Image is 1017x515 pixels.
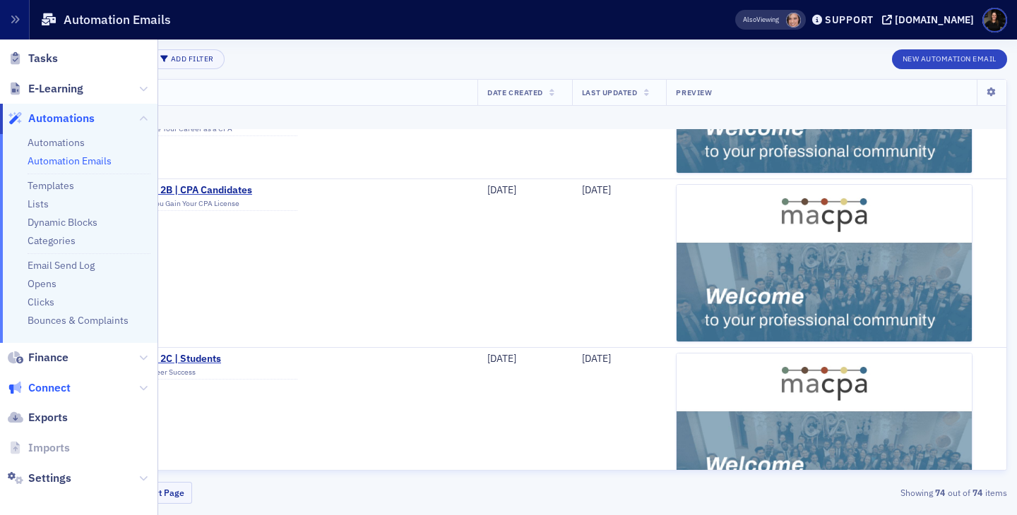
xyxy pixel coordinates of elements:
div: Your Guide to MACPA: Accelerate Your Career as a CPA [20,124,297,137]
a: New Automation Email [892,51,1008,64]
span: Viewing [743,15,779,25]
a: Exports [8,410,68,425]
div: [DOMAIN_NAME] [895,13,974,26]
span: Finance [28,350,69,365]
span: Preview [676,87,712,97]
span: [DATE] [487,352,516,365]
a: Automations [28,136,85,149]
div: Also [743,15,756,24]
div: Your Guide to MACPA: Helping You Gain Your CPA License [20,199,297,212]
div: Your Guide to MACPA & CPA Career Success [20,368,297,380]
button: New Automation Email [892,49,1008,69]
span: [DATE] [582,352,611,365]
a: Tasks [8,51,58,66]
a: Settings [8,471,71,486]
span: E-Learning [28,81,83,97]
span: [DATE] [487,183,516,196]
a: Clicks [28,296,54,308]
a: Automation Emails [28,154,112,167]
button: Add Filter [150,49,225,69]
span: Imports [28,440,70,456]
a: E-Learning [8,81,83,97]
a: Lists [28,198,49,210]
a: Templates [28,179,74,192]
h1: Automation Emails [64,11,171,28]
a: Connect [8,380,71,396]
a: Finance [8,350,69,365]
span: Connect [28,380,71,396]
div: Showing out of items [684,486,1007,499]
button: [DOMAIN_NAME] [882,15,979,25]
a: Bounces & Complaints [28,314,129,327]
a: New Member Welcome | Email 2B | CPA Candidates [20,184,297,197]
a: Categories [28,234,76,247]
span: [DATE] [582,183,611,196]
span: Tasks [28,51,58,66]
span: Settings [28,471,71,486]
a: Dynamic Blocks [28,216,97,229]
a: Automations [8,111,95,126]
a: Imports [8,440,70,456]
span: Profile [982,8,1007,32]
a: Email Send Log [28,259,95,272]
strong: 74 [970,486,985,499]
span: Katie Foo [786,13,801,28]
a: Opens [28,277,56,290]
span: Last Updated [582,87,637,97]
span: Date Created [487,87,542,97]
strong: 74 [933,486,948,499]
div: Support [825,13,874,26]
span: Automations [28,111,95,126]
a: New Member Welcome | Email 2C | Students [20,353,297,365]
span: Exports [28,410,68,425]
